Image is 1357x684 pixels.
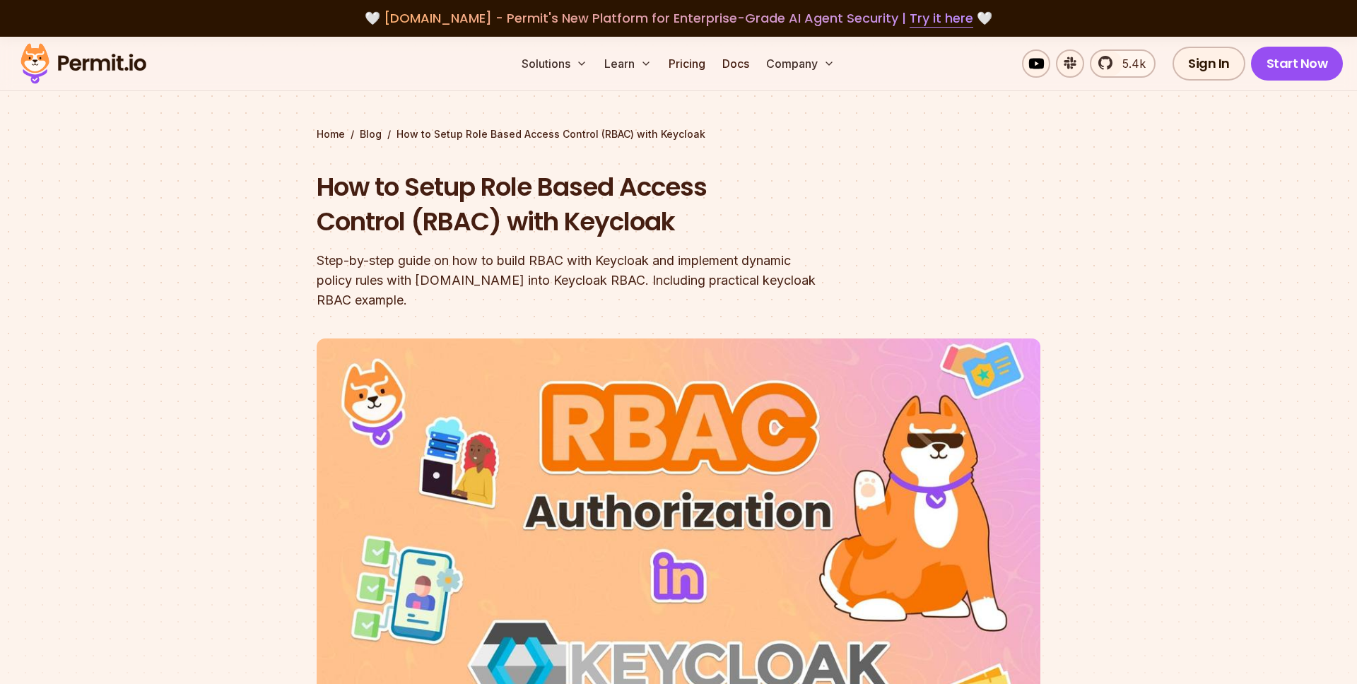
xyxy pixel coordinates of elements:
a: Docs [717,49,755,78]
a: Home [317,127,345,141]
h1: How to Setup Role Based Access Control (RBAC) with Keycloak [317,170,859,240]
a: Sign In [1173,47,1245,81]
span: 5.4k [1114,55,1146,72]
span: [DOMAIN_NAME] - Permit's New Platform for Enterprise-Grade AI Agent Security | [384,9,973,27]
a: 5.4k [1090,49,1156,78]
a: Blog [360,127,382,141]
img: Permit logo [14,40,153,88]
div: / / [317,127,1040,141]
div: 🤍 🤍 [34,8,1323,28]
div: Step-by-step guide on how to build RBAC with Keycloak and implement dynamic policy rules with [DO... [317,251,859,310]
a: Try it here [910,9,973,28]
button: Solutions [516,49,593,78]
button: Learn [599,49,657,78]
a: Start Now [1251,47,1344,81]
a: Pricing [663,49,711,78]
button: Company [760,49,840,78]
